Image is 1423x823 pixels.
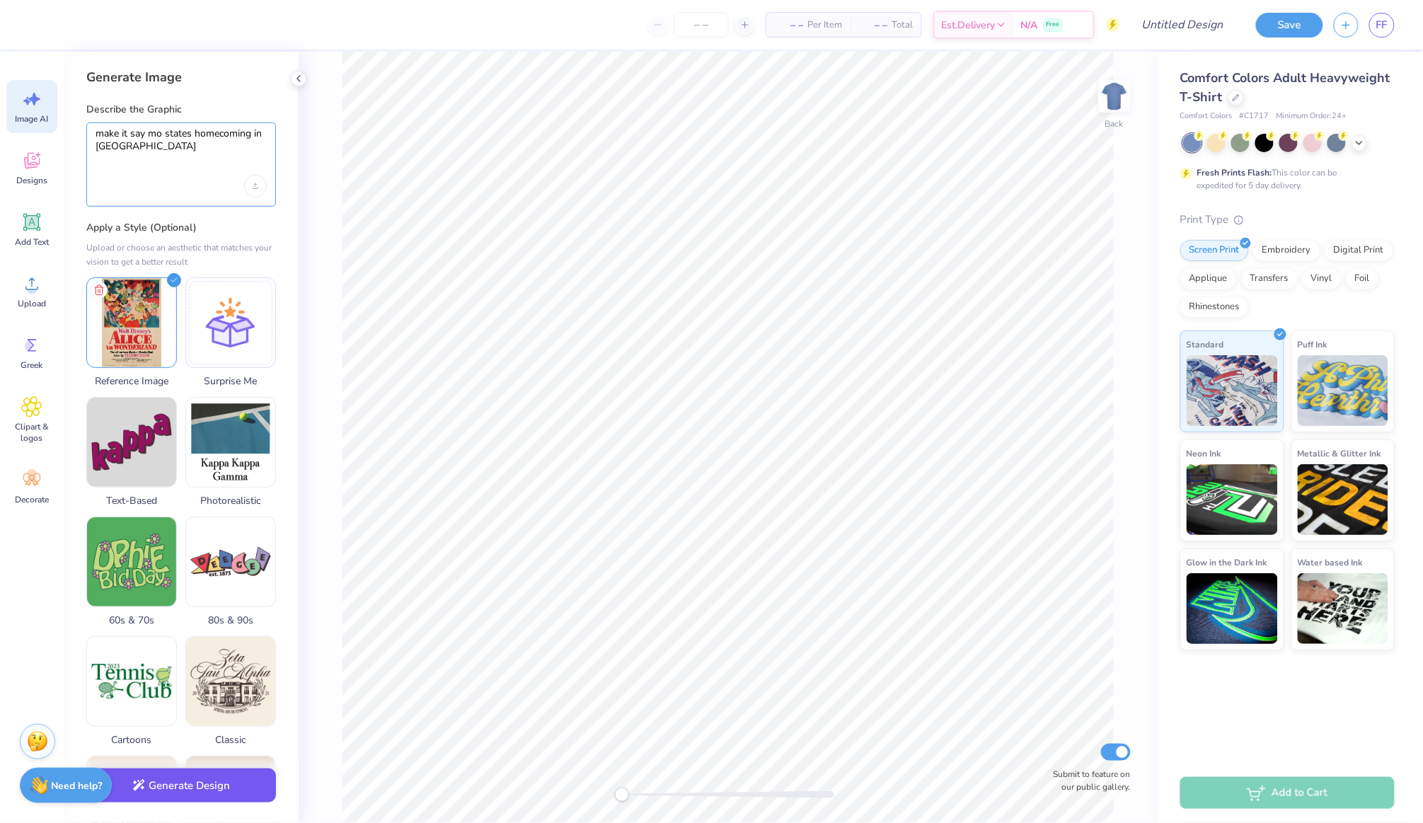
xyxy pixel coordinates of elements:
[1187,337,1224,352] span: Standard
[185,493,276,508] span: Photorealistic
[86,241,276,269] div: Upload or choose an aesthetic that matches your vision to get a better result
[186,398,275,487] img: Photorealistic
[1298,337,1327,352] span: Puff Ink
[16,113,49,125] span: Image AI
[185,613,276,628] span: 80s & 90s
[52,779,103,793] strong: Need help?
[86,221,276,235] label: Apply a Style (Optional)
[8,421,55,444] span: Clipart & logos
[87,398,176,487] img: Text-Based
[674,12,729,38] input: – –
[244,175,267,197] div: Upload image
[1277,110,1347,122] span: Minimum Order: 24 +
[615,788,629,802] div: Accessibility label
[1298,446,1381,461] span: Metallic & Glitter Ink
[1180,297,1249,318] div: Rhinestones
[86,613,177,628] span: 60s & 70s
[185,732,276,747] span: Classic
[1180,240,1249,261] div: Screen Print
[892,18,913,33] span: Total
[1376,17,1388,33] span: FF
[1180,110,1233,122] span: Comfort Colors
[1197,166,1371,192] div: This color can be expedited for 5 day delivery.
[1253,240,1320,261] div: Embroidery
[1298,573,1389,644] img: Water based Ink
[1100,82,1129,110] img: Back
[87,637,176,726] img: Cartoons
[1302,268,1342,289] div: Vinyl
[86,69,276,86] div: Generate Image
[1046,768,1131,793] label: Submit to feature on our public gallery.
[186,637,275,726] img: Classic
[775,18,803,33] span: – –
[1180,268,1237,289] div: Applique
[1298,555,1363,570] span: Water based Ink
[1047,20,1060,30] span: Free
[1197,167,1272,178] strong: Fresh Prints Flash:
[1180,69,1390,105] span: Comfort Colors Adult Heavyweight T-Shirt
[86,374,177,389] span: Reference Image
[1105,117,1124,130] div: Back
[1298,464,1389,535] img: Metallic & Glitter Ink
[1180,212,1395,228] div: Print Type
[1187,355,1278,426] img: Standard
[807,18,842,33] span: Per Item
[186,517,275,606] img: 80s & 90s
[942,18,996,33] span: Est. Delivery
[1325,240,1393,261] div: Digital Print
[185,374,276,389] span: Surprise Me
[86,493,177,508] span: Text-Based
[18,298,46,309] span: Upload
[16,175,47,186] span: Designs
[1187,446,1221,461] span: Neon Ink
[1346,268,1379,289] div: Foil
[21,359,43,371] span: Greek
[86,732,177,747] span: Cartoons
[1241,268,1298,289] div: Transfers
[86,103,276,117] label: Describe the Graphic
[1187,464,1278,535] img: Neon Ink
[87,278,176,367] img: Upload reference
[15,494,49,505] span: Decorate
[1187,555,1267,570] span: Glow in the Dark Ink
[1256,13,1323,38] button: Save
[1298,355,1389,426] img: Puff Ink
[1187,573,1278,644] img: Glow in the Dark Ink
[1021,18,1038,33] span: N/A
[87,517,176,606] img: 60s & 70s
[15,236,49,248] span: Add Text
[86,769,276,803] button: Generate Design
[1369,13,1395,38] a: FF
[1240,110,1269,122] span: # C1717
[1131,11,1235,39] input: Untitled Design
[96,127,267,164] textarea: make it say mo states homecoming in [GEOGRAPHIC_DATA]
[859,18,887,33] span: – –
